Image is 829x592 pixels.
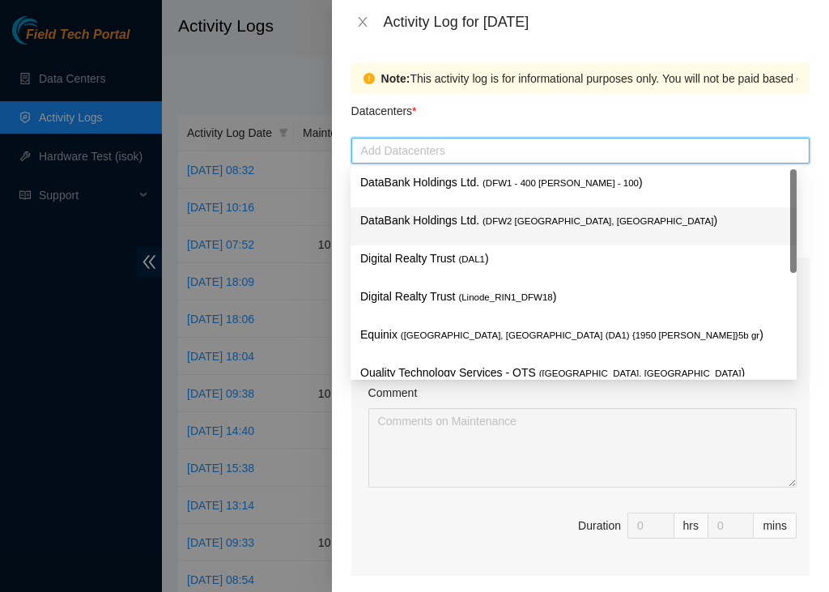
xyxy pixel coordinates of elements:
div: hrs [674,513,708,539]
span: ( Linode_RIN1_DFW18 [458,292,552,302]
p: Datacenters [351,94,417,120]
span: ( DFW1 - 400 [PERSON_NAME] - 100 [483,178,639,188]
span: ( DFW2 [GEOGRAPHIC_DATA], [GEOGRAPHIC_DATA] [483,216,713,226]
span: ( [GEOGRAPHIC_DATA], [GEOGRAPHIC_DATA] (DA1) {1950 [PERSON_NAME]}5b gr [401,330,759,340]
span: close [356,15,369,28]
p: Quality Technology Services - QTS ) [360,364,787,382]
p: DataBank Holdings Ltd. ) [360,173,787,192]
label: Comment [368,384,418,402]
textarea: Comment [368,408,797,488]
span: ( [GEOGRAPHIC_DATA], [GEOGRAPHIC_DATA] [539,368,742,378]
p: Digital Realty Trust ) [360,287,787,306]
span: exclamation-circle [363,73,375,84]
div: mins [754,513,797,539]
div: Activity Log for [DATE] [384,13,810,31]
p: Equinix ) [360,326,787,344]
span: ( DAL1 [458,254,485,264]
div: Duration [578,517,621,535]
p: Digital Realty Trust ) [360,249,787,268]
strong: Note: [381,70,410,87]
p: DataBank Holdings Ltd. ) [360,211,787,230]
button: Close [351,15,374,30]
